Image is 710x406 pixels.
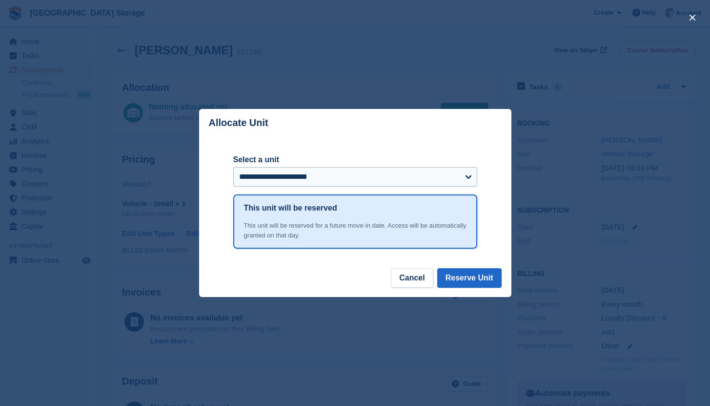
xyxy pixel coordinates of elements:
p: Allocate Unit [209,117,268,128]
h1: This unit will be reserved [244,202,337,214]
button: close [685,10,700,25]
div: This unit will be reserved for a future move-in date. Access will be automatically granted on tha... [244,221,467,240]
button: Reserve Unit [437,268,502,288]
button: Cancel [391,268,433,288]
label: Select a unit [233,154,477,166]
